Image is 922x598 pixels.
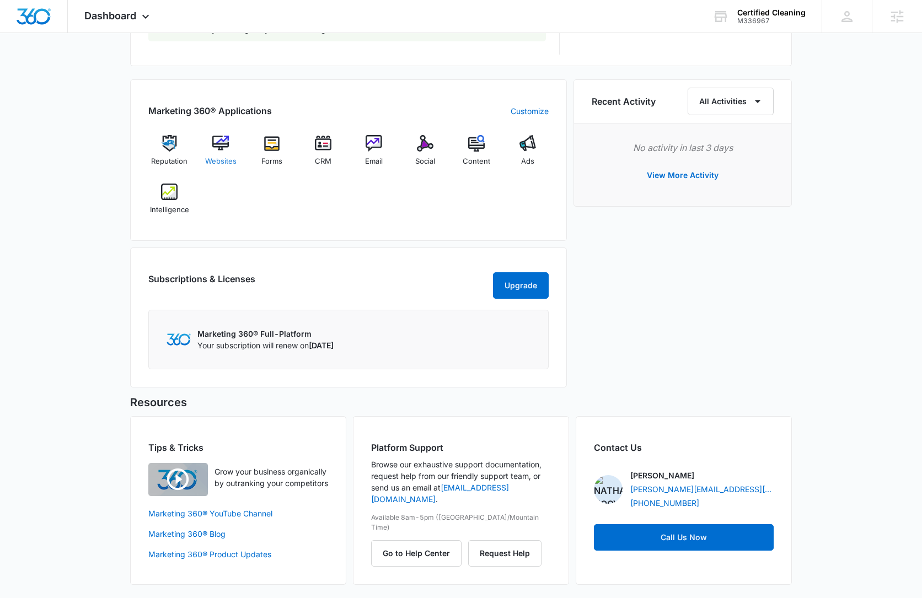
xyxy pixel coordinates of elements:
a: Ads [506,135,549,175]
p: Your subscription will renew on [197,340,334,351]
button: Request Help [468,540,542,567]
a: Email [353,135,395,175]
p: No activity in last 3 days [592,141,774,154]
a: Call Us Now [594,524,774,551]
span: Websites [205,156,237,167]
span: Social [415,156,435,167]
a: Content [455,135,498,175]
a: Websites [200,135,242,175]
span: Dashboard [84,10,136,21]
a: Reputation [148,135,191,175]
span: Ads [521,156,534,167]
p: Available 8am-5pm ([GEOGRAPHIC_DATA]/Mountain Time) [371,513,551,532]
a: Marketing 360® Product Updates [148,548,328,560]
p: [PERSON_NAME] [630,470,694,481]
a: Request Help [468,548,542,558]
a: Intelligence [148,184,191,223]
img: Quick Overview Video [148,463,208,496]
span: [DATE] [309,341,334,350]
a: CRM [302,135,344,175]
p: Browse our exhaustive support documentation, request help from our friendly support team, or send... [371,459,551,505]
img: Marketing 360 Logo [167,333,191,345]
span: Intelligence [150,204,189,216]
button: Upgrade [493,272,549,299]
a: Marketing 360® Blog [148,528,328,540]
p: Grow your business organically by outranking your competitors [215,466,328,489]
span: Content [463,156,490,167]
span: CRM [315,156,331,167]
h2: Subscriptions & Licenses [148,272,255,294]
h2: Contact Us [594,441,774,454]
a: Social [404,135,447,175]
a: [PHONE_NUMBER] [630,497,699,509]
button: Go to Help Center [371,540,462,567]
a: Go to Help Center [371,548,468,558]
a: Forms [251,135,293,175]
span: Forms [261,156,282,167]
h2: Tips & Tricks [148,441,328,454]
p: Marketing 360® Full-Platform [197,328,334,340]
button: View More Activity [636,162,730,188]
a: [PERSON_NAME][EMAIL_ADDRESS][PERSON_NAME][DOMAIN_NAME] [630,483,774,495]
h2: Platform Support [371,441,551,454]
h6: Recent Activity [592,95,656,108]
h2: Marketing 360® Applications [148,104,272,117]
span: Email [365,156,383,167]
img: Nathan Hoover [594,475,623,504]
div: account id [737,17,806,25]
a: Marketing 360® YouTube Channel [148,508,328,519]
div: account name [737,8,806,17]
h5: Resources [130,394,792,411]
a: Customize [511,105,549,117]
span: Reputation [151,156,187,167]
button: All Activities [688,88,774,115]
